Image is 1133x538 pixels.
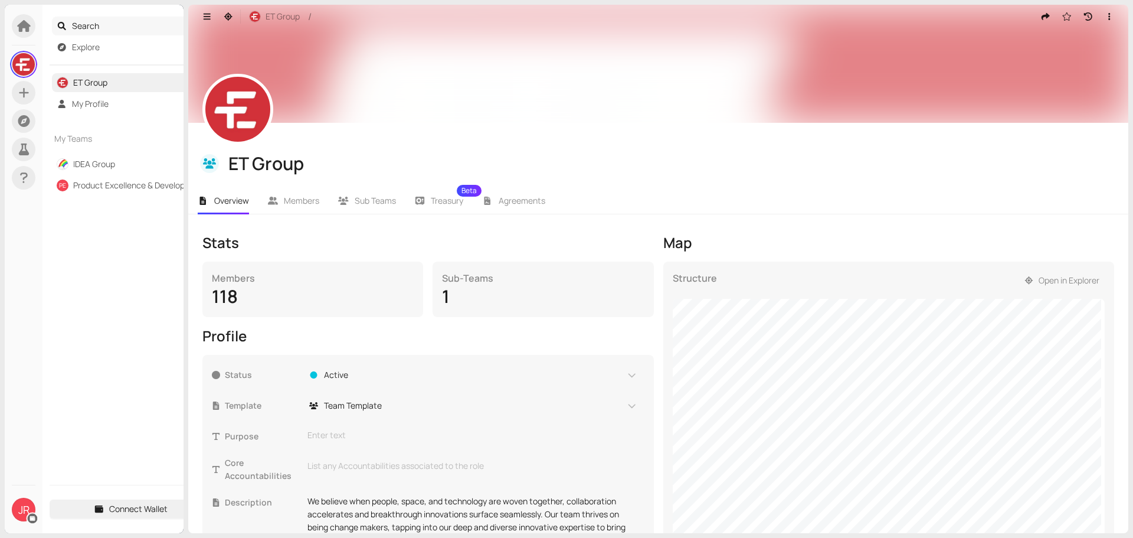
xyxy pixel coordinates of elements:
span: My Teams [54,132,186,145]
a: ET Group [73,77,107,88]
div: 1 [442,285,644,308]
span: Open in Explorer [1039,274,1099,287]
div: Map [663,233,1115,252]
span: Team Template [324,399,382,412]
a: My Profile [72,98,109,109]
span: Active [324,369,348,382]
img: LsfHRQdbm8.jpeg [12,53,35,76]
span: Overview [214,195,249,206]
span: Template [225,399,300,412]
div: Stats [202,233,654,252]
span: Connect Wallet [109,503,168,516]
span: Status [225,369,300,382]
a: IDEA Group [73,158,115,169]
span: Treasury [431,197,463,205]
div: Profile [202,327,654,345]
a: Product Excellence & Development [73,180,205,191]
span: Search [72,17,205,35]
div: Members [212,271,414,285]
span: Sub Teams [355,195,396,206]
div: Enter text [307,429,637,442]
img: r-RjKx4yED.jpeg [250,11,260,22]
span: JR [18,498,30,521]
div: Sub-Teams [442,271,644,285]
div: ET Group [228,152,1112,175]
div: List any Accountabilities associated to the role [307,459,637,472]
sup: Beta [457,185,482,197]
span: ET Group [266,10,300,23]
span: Purpose [225,430,300,443]
div: My Teams [50,125,212,152]
span: Agreements [499,195,545,206]
a: Explore [72,41,100,53]
div: 118 [212,285,414,308]
span: Core Accountabilities [225,457,300,482]
button: Open in Explorer [1019,271,1105,290]
div: Structure [673,271,717,299]
span: Description [225,496,300,509]
span: Members [284,195,319,206]
button: ET Group [243,7,306,26]
button: Connect Wallet [50,500,212,519]
img: sxiwkZVnJ8.jpeg [205,77,270,142]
